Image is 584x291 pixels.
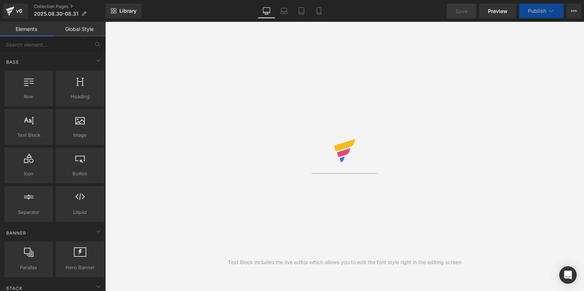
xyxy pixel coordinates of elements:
span: Library [119,8,137,14]
a: v6 [3,4,28,18]
span: Banner [5,230,27,236]
a: Mobile [310,4,328,18]
a: Global Style [53,22,106,36]
button: More [567,4,581,18]
a: Desktop [258,4,275,18]
span: Icon [7,170,51,178]
div: Open Intercom Messenger [559,266,577,284]
span: Separator [7,208,51,216]
span: Liquid [58,208,102,216]
span: Parallax [7,264,51,271]
a: New Library [106,4,142,18]
span: Image [58,131,102,139]
div: v6 [15,6,24,16]
span: Base [5,59,20,65]
a: Collection Pages [34,4,106,9]
span: Text Block [7,131,51,139]
a: Laptop [275,4,293,18]
span: 2025.08.30-08.31 [34,11,78,17]
span: Hero Banner [58,264,102,271]
span: Save [455,7,467,15]
span: Button [58,170,102,178]
span: Row [7,93,51,100]
span: Preview [488,7,508,15]
a: Tablet [293,4,310,18]
button: Publish [519,4,564,18]
div: Text Block includes the live editor which allows you to edit the font style right in the editing ... [228,258,461,266]
span: Publish [528,8,546,14]
a: Preview [479,4,516,18]
span: Heading [58,93,102,100]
